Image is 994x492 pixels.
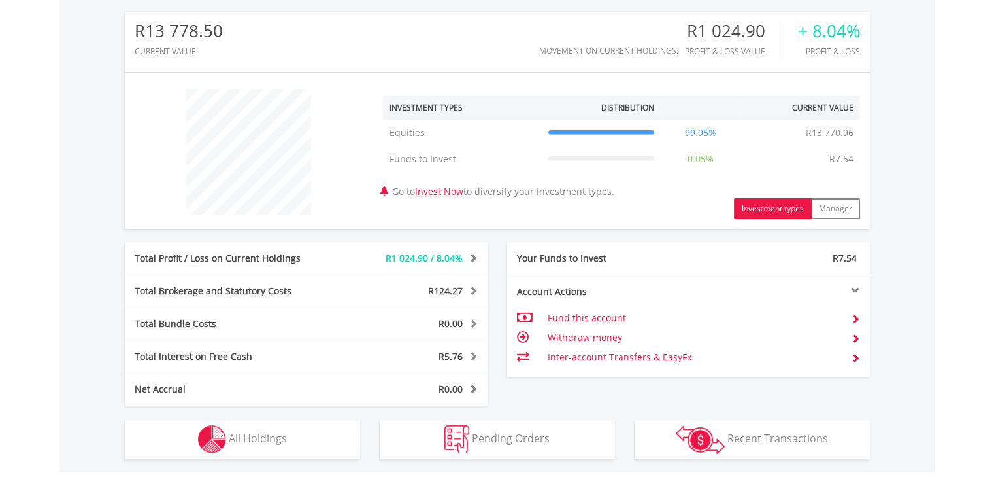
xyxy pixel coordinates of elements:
div: R13 778.50 [135,22,223,41]
td: Fund this account [547,308,840,328]
button: Investment types [734,198,812,219]
span: R1 024.90 / 8.04% [386,252,463,264]
div: Profit & Loss [798,47,860,56]
td: Funds to Invest [383,146,542,172]
span: All Holdings [229,431,287,446]
span: R0.00 [439,383,463,395]
div: R1 024.90 [685,22,782,41]
span: R0.00 [439,317,463,330]
div: Go to to diversify your investment types. [373,82,870,219]
td: Inter-account Transfers & EasyFx [547,347,840,367]
div: Net Accrual [125,383,337,396]
td: 0.05% [661,146,740,172]
img: transactions-zar-wht.png [676,425,725,454]
span: R7.54 [833,252,857,264]
button: Pending Orders [380,420,615,459]
td: R7.54 [823,146,860,172]
div: Movement on Current Holdings: [539,46,678,55]
div: Total Profit / Loss on Current Holdings [125,252,337,265]
div: Total Bundle Costs [125,317,337,330]
div: Distribution [601,102,654,113]
span: R5.76 [439,350,463,362]
span: R124.27 [428,285,463,297]
div: + 8.04% [798,22,860,41]
span: Pending Orders [472,431,550,446]
div: Total Brokerage and Statutory Costs [125,285,337,298]
a: Invest Now [415,185,463,198]
td: 99.95% [661,120,740,146]
div: CURRENT VALUE [135,47,223,56]
th: Current Value [740,96,860,120]
div: Your Funds to Invest [507,252,689,265]
img: holdings-wht.png [198,425,226,453]
button: Manager [811,198,860,219]
button: Recent Transactions [635,420,870,459]
img: pending_instructions-wht.png [444,425,469,453]
th: Investment Types [383,96,542,120]
td: Withdraw money [547,328,840,347]
div: Account Actions [507,285,689,298]
span: Recent Transactions [727,431,828,446]
div: Total Interest on Free Cash [125,350,337,363]
td: Equities [383,120,542,146]
button: All Holdings [125,420,360,459]
div: Profit & Loss Value [685,47,782,56]
td: R13 770.96 [799,120,860,146]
